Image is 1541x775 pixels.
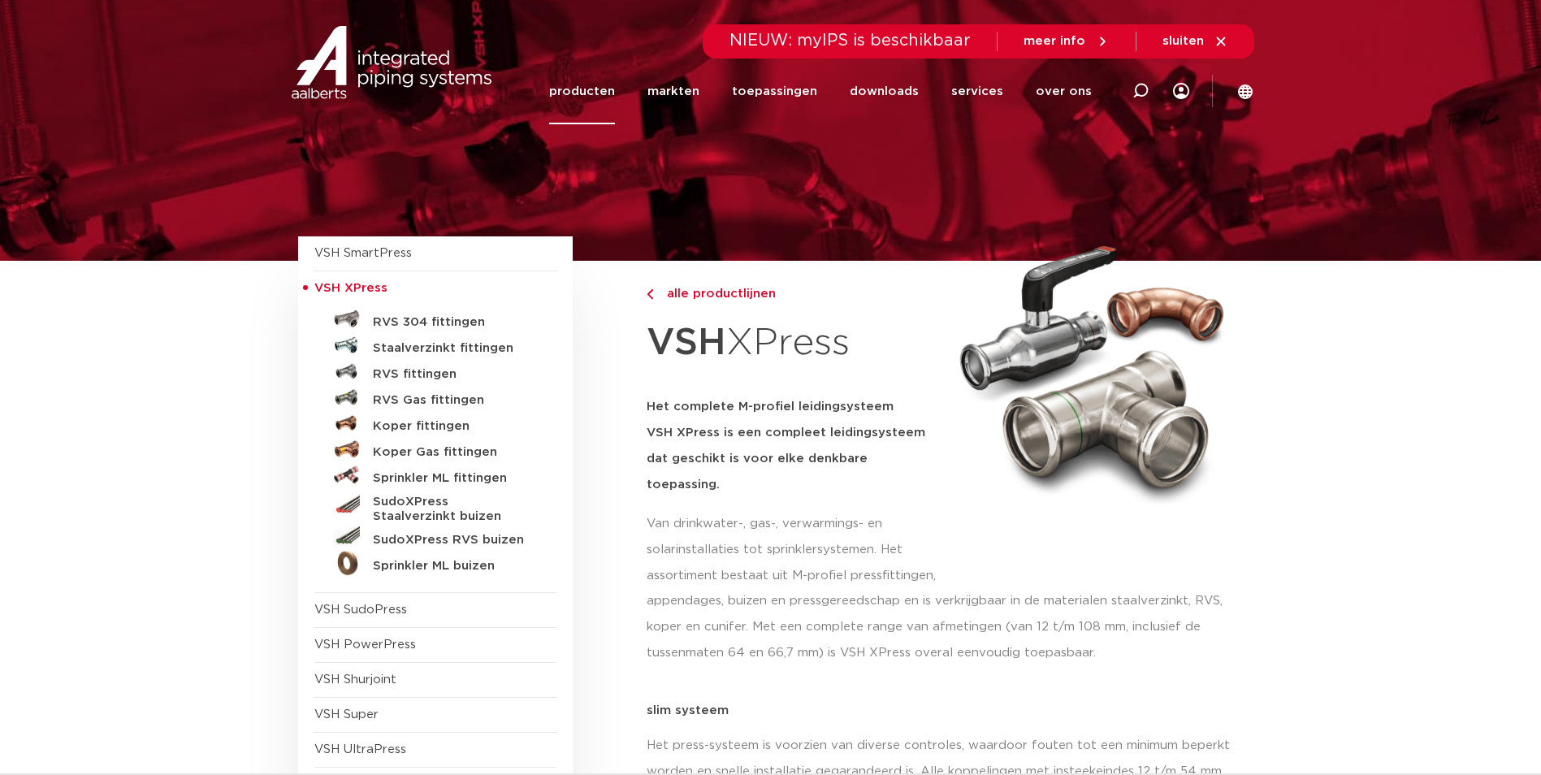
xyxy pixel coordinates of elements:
a: services [951,58,1003,124]
h5: Sprinkler ML fittingen [373,471,534,486]
a: over ons [1036,58,1092,124]
h5: Sprinkler ML buizen [373,559,534,574]
span: sluiten [1162,35,1204,47]
span: meer info [1024,35,1085,47]
h5: RVS 304 fittingen [373,315,534,330]
a: Sprinkler ML fittingen [314,462,556,488]
h1: XPress [647,312,941,375]
span: alle productlijnen [657,288,776,300]
a: RVS Gas fittingen [314,384,556,410]
a: toepassingen [732,58,817,124]
span: NIEUW: myIPS is beschikbaar [729,32,971,49]
a: Sprinkler ML buizen [314,550,556,576]
h5: Koper Gas fittingen [373,445,534,460]
a: VSH SmartPress [314,247,412,259]
a: Koper fittingen [314,410,556,436]
h5: RVS fittingen [373,367,534,382]
h5: SudoXPress Staalverzinkt buizen [373,495,534,524]
a: Koper Gas fittingen [314,436,556,462]
p: Van drinkwater-, gas-, verwarmings- en solarinstallaties tot sprinklersystemen. Het assortiment b... [647,511,941,589]
a: RVS fittingen [314,358,556,384]
a: Staalverzinkt fittingen [314,332,556,358]
a: VSH UltraPress [314,743,406,756]
nav: Menu [549,58,1092,124]
a: producten [549,58,615,124]
h5: Koper fittingen [373,419,534,434]
h5: RVS Gas fittingen [373,393,534,408]
a: RVS 304 fittingen [314,306,556,332]
span: VSH XPress [314,282,387,294]
a: SudoXPress RVS buizen [314,524,556,550]
a: markten [647,58,699,124]
a: SudoXPress Staalverzinkt buizen [314,488,556,524]
p: slim systeem [647,704,1244,717]
a: sluiten [1162,34,1228,49]
img: chevron-right.svg [647,289,653,300]
strong: VSH [647,324,726,362]
h5: Het complete M-profiel leidingsysteem VSH XPress is een compleet leidingsysteem dat geschikt is v... [647,394,941,498]
p: appendages, buizen en pressgereedschap en is verkrijgbaar in de materialen staalverzinkt, RVS, ko... [647,588,1244,666]
h5: SudoXPress RVS buizen [373,533,534,548]
a: alle productlijnen [647,284,941,304]
div: my IPS [1173,58,1189,124]
a: VSH Shurjoint [314,673,396,686]
a: meer info [1024,34,1110,49]
a: VSH PowerPress [314,639,416,651]
h5: Staalverzinkt fittingen [373,341,534,356]
a: VSH Super [314,708,379,721]
a: VSH SudoPress [314,604,407,616]
a: downloads [850,58,919,124]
